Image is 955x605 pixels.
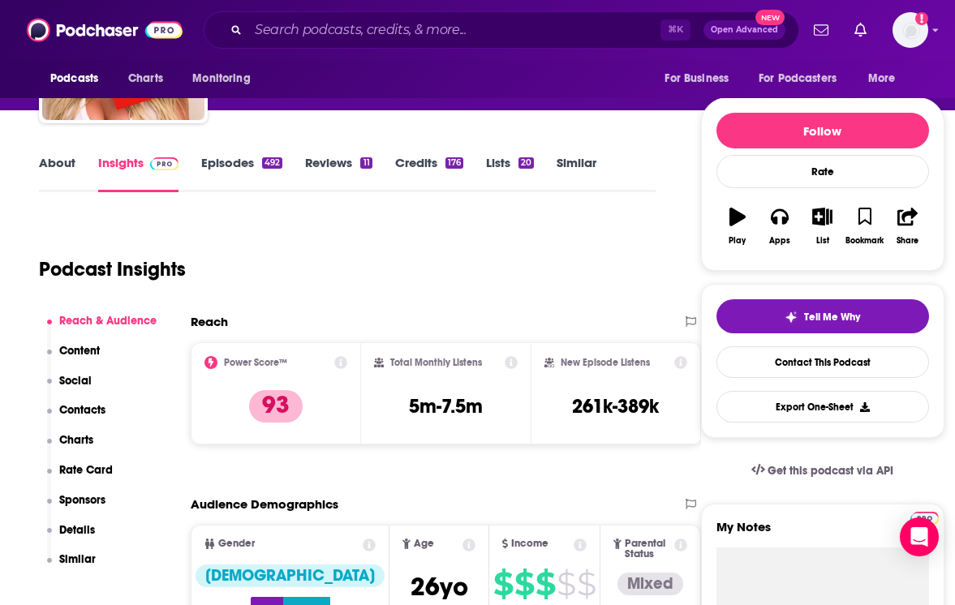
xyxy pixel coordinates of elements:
[414,538,434,549] span: Age
[868,67,896,90] span: More
[729,236,746,246] div: Play
[390,357,482,368] h2: Total Monthly Listens
[39,155,75,192] a: About
[801,197,843,255] button: List
[572,394,659,418] h3: 261k-389k
[59,344,100,358] p: Content
[711,26,778,34] span: Open Advanced
[893,12,928,48] button: Show profile menu
[47,344,101,374] button: Content
[218,538,255,549] span: Gender
[47,463,114,493] button: Rate Card
[47,314,157,344] button: Reach & Audience
[511,538,548,549] span: Income
[59,523,95,537] p: Details
[59,403,105,417] p: Contacts
[897,236,918,246] div: Share
[47,433,94,463] button: Charts
[59,493,105,507] p: Sponsors
[196,564,385,587] div: [DEMOGRAPHIC_DATA]
[411,571,468,603] span: 26 yo
[39,63,119,94] button: open menu
[857,63,916,94] button: open menu
[617,573,683,595] div: Mixed
[893,12,928,48] span: Logged in as systemsteam
[900,517,939,556] div: Open Intercom Messenger
[557,155,596,192] a: Similar
[910,509,939,525] a: Pro website
[224,357,287,368] h2: Power Score™
[204,11,799,49] div: Search podcasts, credits, & more...
[39,257,186,281] h1: Podcast Insights
[27,15,183,45] img: Podchaser - Follow, Share and Rate Podcasts
[625,538,671,560] span: Parental Status
[893,12,928,48] img: User Profile
[409,394,483,418] h3: 5m-7.5m
[191,496,338,512] h2: Audience Demographics
[738,451,907,491] a: Get this podcast via API
[807,16,835,44] a: Show notifications dropdown
[445,157,463,169] div: 176
[844,197,886,255] button: Bookmark
[915,12,928,25] svg: Add a profile image
[816,236,829,246] div: List
[150,157,179,170] img: Podchaser Pro
[201,155,282,192] a: Episodes492
[59,552,96,566] p: Similar
[305,155,372,192] a: Reviews11
[845,236,884,246] div: Bookmark
[249,390,303,423] p: 93
[50,67,98,90] span: Podcasts
[716,155,929,188] div: Rate
[848,16,873,44] a: Show notifications dropdown
[755,10,785,25] span: New
[360,157,372,169] div: 11
[716,346,929,378] a: Contact This Podcast
[536,571,555,597] span: $
[759,67,837,90] span: For Podcasters
[518,157,534,169] div: 20
[660,19,690,41] span: ⌘ K
[47,374,92,404] button: Social
[59,314,157,328] p: Reach & Audience
[716,113,929,148] button: Follow
[47,493,106,523] button: Sponsors
[769,236,790,246] div: Apps
[716,391,929,423] button: Export One-Sheet
[47,552,97,582] button: Similar
[716,197,759,255] button: Play
[716,299,929,333] button: tell me why sparkleTell Me Why
[886,197,928,255] button: Share
[59,433,93,447] p: Charts
[514,571,534,597] span: $
[47,403,106,433] button: Contacts
[262,157,282,169] div: 492
[665,67,729,90] span: For Business
[716,519,929,547] label: My Notes
[59,463,113,477] p: Rate Card
[748,63,860,94] button: open menu
[493,571,513,597] span: $
[248,17,660,43] input: Search podcasts, credits, & more...
[98,155,179,192] a: InsightsPodchaser Pro
[181,63,271,94] button: open menu
[59,374,92,388] p: Social
[128,67,163,90] span: Charts
[47,523,96,553] button: Details
[785,311,798,324] img: tell me why sparkle
[910,512,939,525] img: Podchaser Pro
[577,571,596,597] span: $
[768,464,893,478] span: Get this podcast via API
[804,311,860,324] span: Tell Me Why
[703,20,785,40] button: Open AdvancedNew
[486,155,534,192] a: Lists20
[395,155,463,192] a: Credits176
[557,571,575,597] span: $
[118,63,173,94] a: Charts
[653,63,749,94] button: open menu
[192,67,250,90] span: Monitoring
[191,314,228,329] h2: Reach
[759,197,801,255] button: Apps
[561,357,650,368] h2: New Episode Listens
